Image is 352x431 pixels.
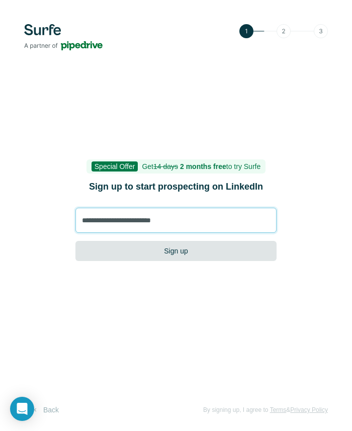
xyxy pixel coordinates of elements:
[286,406,290,413] span: &
[239,24,328,38] img: Step 1
[142,162,260,170] span: Get to try Surfe
[270,406,287,413] a: Terms
[24,401,66,419] button: Back
[180,162,226,170] b: 2 months free
[203,406,268,413] span: By signing up, I agree to
[153,162,178,170] s: 14 days
[10,397,34,421] div: Open Intercom Messenger
[290,406,328,413] a: Privacy Policy
[75,180,277,194] h1: Sign up to start prospecting on LinkedIn
[24,24,103,50] img: Surfe's logo
[75,241,277,261] button: Sign up
[92,161,138,171] span: Special Offer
